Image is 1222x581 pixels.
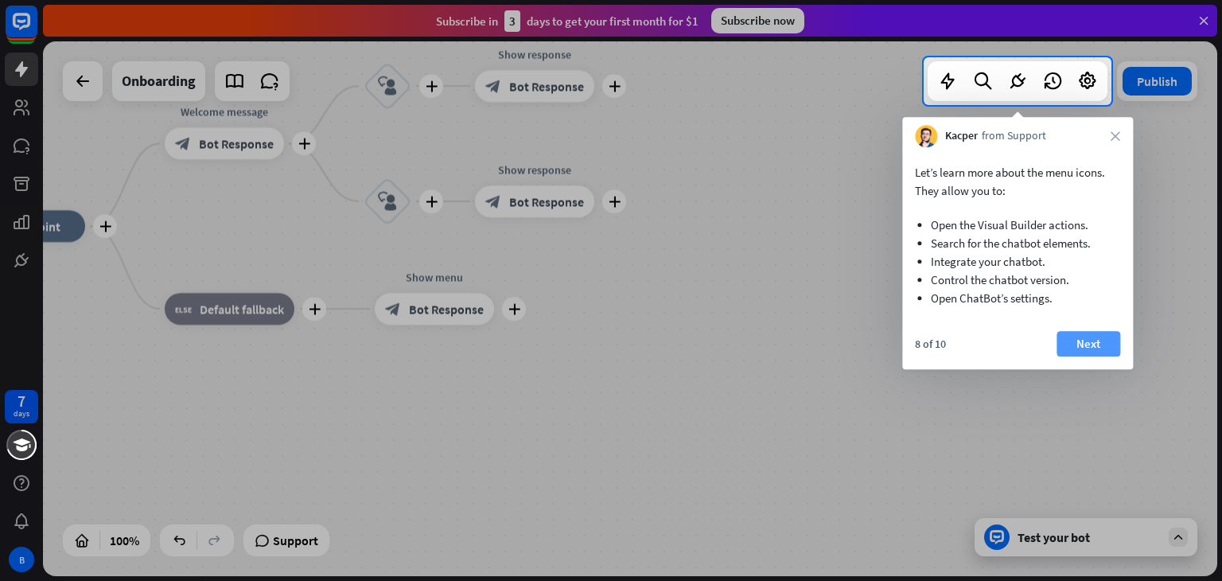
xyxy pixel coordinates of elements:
div: 8 of 10 [915,337,946,351]
button: Next [1057,331,1120,357]
li: Open the Visual Builder actions. [931,216,1104,234]
i: close [1111,131,1120,141]
span: Kacper [945,128,978,144]
p: Let’s learn more about the menu icons. They allow you to: [915,163,1120,200]
li: Open ChatBot’s settings. [931,289,1104,307]
li: Search for the chatbot elements. [931,234,1104,252]
button: Open LiveChat chat widget [13,6,60,54]
li: Control the chatbot version. [931,271,1104,289]
li: Integrate your chatbot. [931,252,1104,271]
span: from Support [982,128,1046,144]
